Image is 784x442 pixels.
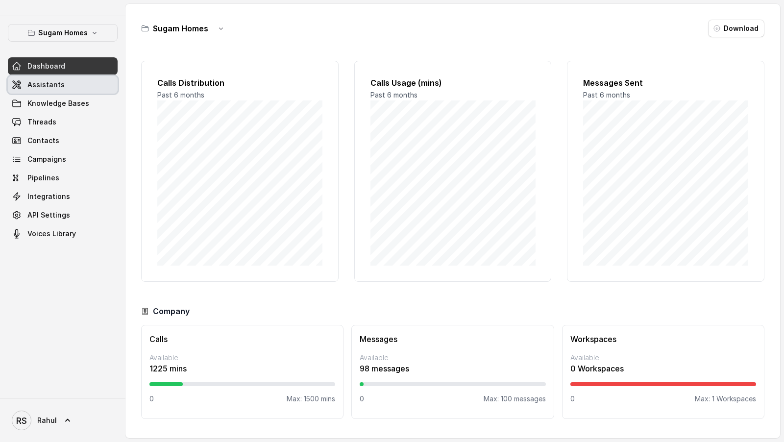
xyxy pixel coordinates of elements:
span: Pipelines [27,189,59,198]
a: Rahul [8,407,118,434]
p: 0 Workspaces [570,363,756,374]
span: Assistants [27,96,65,105]
p: 0 [570,394,575,404]
p: Available [149,353,335,363]
span: Integrations [27,207,70,217]
span: Campaigns [27,170,66,180]
a: API Settings [8,222,118,240]
span: Past 6 months [583,91,630,99]
span: Past 6 months [370,91,417,99]
span: Rahul [37,416,57,425]
a: Dashboard [8,73,118,91]
span: Voices Library [27,245,76,254]
p: Sugam Homes [38,43,88,54]
p: Max: 100 messages [484,394,546,404]
p: 0 [149,394,154,404]
a: Assistants [8,92,118,109]
h3: Workspaces [570,333,756,345]
h3: Calls [149,333,335,345]
p: 1225 mins [149,363,335,374]
p: Available [360,353,545,363]
h2: Calls Distribution [157,77,322,89]
button: Sugam Homes [8,40,118,57]
text: RS [16,416,27,426]
a: Knowledge Bases [8,110,118,128]
p: Max: 1 Workspaces [695,394,756,404]
h3: Sugam Homes [153,23,208,34]
h2: Messages Sent [583,77,748,89]
a: Campaigns [8,166,118,184]
p: 0 [360,394,364,404]
h3: Messages [360,333,545,345]
a: Voices Library [8,241,118,258]
span: Dashboard [27,77,65,87]
a: Contacts [8,147,118,165]
span: Threads [27,133,56,143]
button: Download [708,20,764,37]
h3: Company [153,305,190,317]
p: 98 messages [360,363,545,374]
img: light.svg [24,8,102,24]
h2: Calls Usage (mins) [370,77,536,89]
span: Contacts [27,151,59,161]
a: Pipelines [8,185,118,202]
span: Knowledge Bases [27,114,89,124]
span: API Settings [27,226,70,236]
p: Max: 1500 mins [287,394,335,404]
a: Integrations [8,203,118,221]
a: Threads [8,129,118,147]
span: Past 6 months [157,91,204,99]
p: Available [570,353,756,363]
